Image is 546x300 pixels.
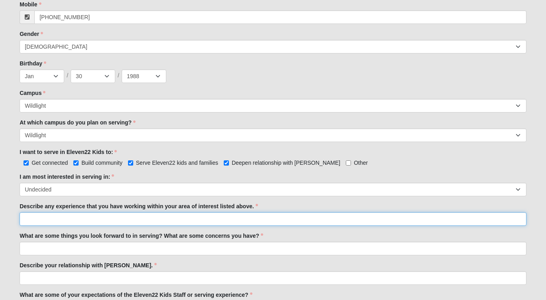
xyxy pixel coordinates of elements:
[24,160,29,166] input: Get connected
[20,0,41,8] label: Mobile
[20,148,117,156] label: I want to serve in Eleven22 Kids to:
[118,71,119,80] span: /
[354,160,368,166] span: Other
[81,160,122,166] span: Build community
[73,160,79,166] input: Build community
[20,89,45,97] label: Campus
[224,160,229,166] input: Deepen relationship with [PERSON_NAME]
[346,160,351,166] input: Other
[20,59,46,67] label: Birthday
[232,160,340,166] span: Deepen relationship with [PERSON_NAME]
[67,71,68,80] span: /
[32,160,68,166] span: Get connected
[20,30,43,38] label: Gender
[20,118,136,126] label: At which campus do you plan on serving?
[20,202,258,210] label: Describe any experience that you have working within your area of interest listed above.
[128,160,133,166] input: Serve Eleven22 kids and families
[20,173,114,181] label: I am most interested in serving in:
[136,160,218,166] span: Serve Eleven22 kids and families
[20,261,157,269] label: Describe your relationship with [PERSON_NAME].
[20,232,263,240] label: What are some things you look forward to in serving? What are some concerns you have?
[20,291,252,299] label: What are some of your expectations of the Eleven22 Kids Staff or serving experience?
